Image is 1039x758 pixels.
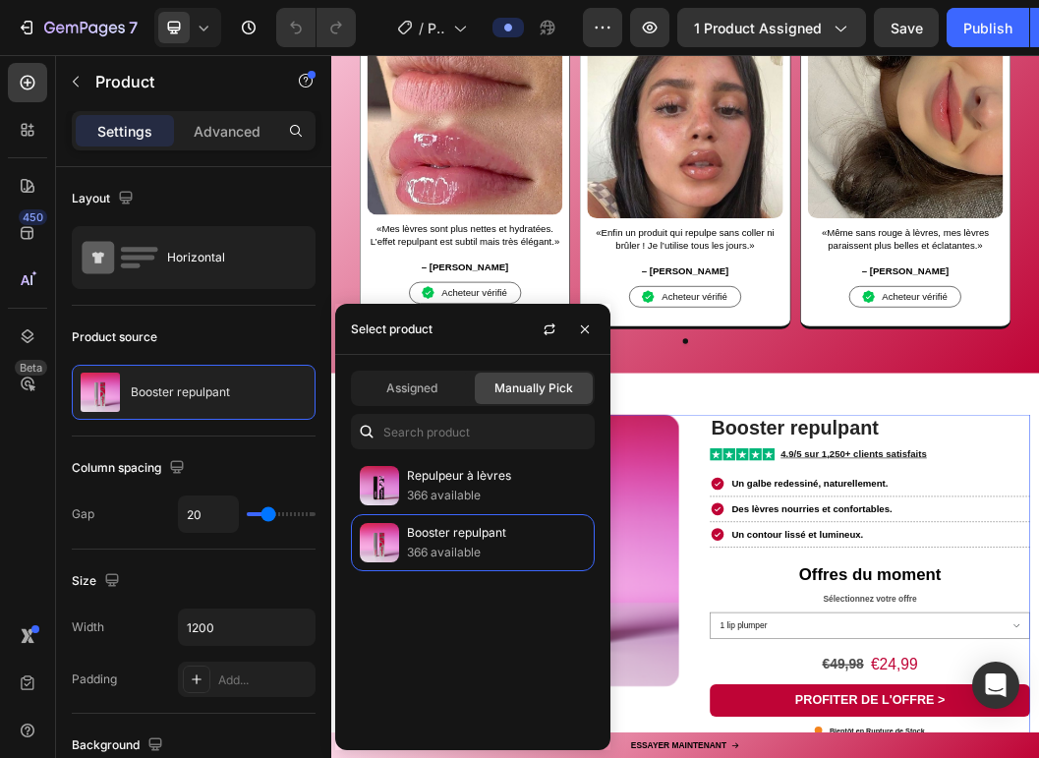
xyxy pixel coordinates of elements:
img: gempages_580151123059409668-f7323622-3a88-4d0f-b192-1154625556ac.svg [631,655,739,675]
span: 1 product assigned [694,18,822,38]
input: Search in Settings & Advanced [351,414,595,449]
p: Acheteur vérifié [918,388,1027,417]
button: 1 product assigned [677,8,866,47]
button: Save [874,8,939,47]
div: Product source [72,328,157,346]
p: Acheteur vérifié [550,388,660,417]
div: Publish [963,18,1012,38]
p: 366 available [407,543,586,562]
p: « » [429,285,750,327]
span: Mes lèvres sont plus nettes et hydratées. L’effet repulpant est subtil mais très élégant. [65,281,372,320]
div: Add... [218,671,311,689]
strong: – [PERSON_NAME] [885,351,1030,368]
span: Save [891,20,923,36]
p: Settings [97,121,152,142]
div: Open Intercom Messenger [972,662,1019,709]
div: Product [39,571,91,589]
div: Horizontal [167,235,287,280]
div: Beta [15,360,47,376]
strong: – [PERSON_NAME] [517,351,663,368]
img: product feature img [81,373,120,412]
p: 7 [129,16,138,39]
button: 7 [8,8,146,47]
p: Product [95,70,262,93]
span: Assigned [386,379,437,397]
span: / [419,18,424,38]
p: Advanced [194,121,260,142]
p: Booster repulpant [131,385,230,399]
div: Select product [351,321,433,338]
button: Publish [947,8,1029,47]
div: Column spacing [72,455,189,482]
u: 4.9/5 sur 1,250+ clients satisfaits [749,656,993,672]
div: Gap [72,505,94,523]
img: collections [360,466,399,505]
div: Undo/Redo [276,8,356,47]
span: Enfin un produit qui repulpe sans coller ni brûler ! Je l’utilise tous les jours. [450,287,739,325]
div: 450 [19,209,47,225]
div: Width [72,618,104,636]
span: Manually Pick [494,379,573,397]
p: Booster repulpant [407,523,586,543]
div: Layout [72,186,138,212]
img: collections [360,523,399,562]
p: Repulpeur à lèvres [407,466,586,486]
div: Padding [72,671,117,688]
span: Page de Vente V1 (2.0) [428,18,445,38]
input: Auto [179,496,238,532]
button: Dot [586,472,595,481]
strong: – [PERSON_NAME] [150,344,296,361]
p: 366 available [407,486,586,505]
input: Auto [179,610,315,645]
p: « » [62,279,383,321]
iframe: Design area [331,55,1039,758]
p: Acheteur vérifié [184,381,293,410]
div: Size [72,568,124,595]
strong: Un galbe redessiné, naturellement. [667,705,928,722]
